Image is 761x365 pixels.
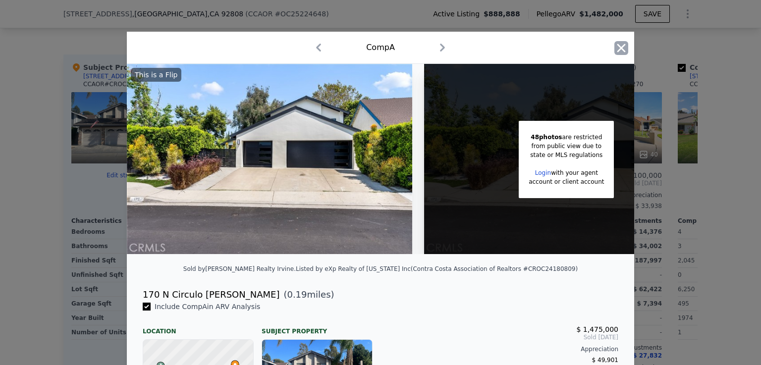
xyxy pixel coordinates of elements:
div: from public view due to [529,142,604,151]
div: Comp A [366,42,395,53]
div: Location [143,319,254,335]
span: 0.19 [287,289,307,300]
div: This is a Flip [131,68,181,82]
div: state or MLS regulations [529,151,604,159]
span: with your agent [551,169,598,176]
div: account or client account [529,177,604,186]
div: Sold by [PERSON_NAME] Realty Irvine . [183,265,296,272]
img: Property Img [127,64,412,254]
div: Appreciation [388,345,618,353]
div: Listed by eXp Realty of [US_STATE] Inc (Contra Costa Association of Realtors #CROC24180809) [296,265,578,272]
span: $ 49,901 [592,357,618,364]
div: Subject Property [262,319,373,335]
span: Include Comp A in ARV Analysis [151,303,264,311]
span: Sold [DATE] [388,333,618,341]
span: ( miles) [279,288,334,302]
div: 170 N Circulo [PERSON_NAME] [143,288,279,302]
a: Login [535,169,551,176]
span: 48 photos [531,134,562,141]
span: $ 1,475,000 [576,325,618,333]
div: are restricted [529,133,604,142]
